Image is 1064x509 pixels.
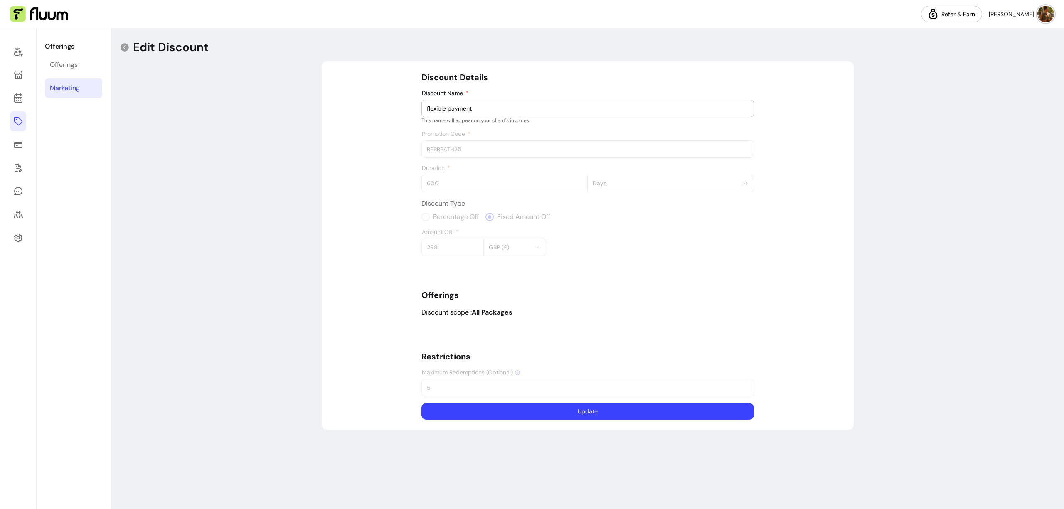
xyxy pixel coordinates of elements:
[1037,6,1054,22] img: avatar
[472,308,512,317] b: All Packages
[50,60,78,70] div: Offerings
[427,104,749,113] input: Discount Name
[422,228,455,236] span: Amount Off
[421,71,754,83] h5: Discount Details
[989,6,1054,22] button: avatar[PERSON_NAME]
[421,351,754,362] h5: Restrictions
[421,307,754,317] p: Discount scope :
[50,83,80,93] div: Marketing
[422,130,467,138] span: Promotion Code
[10,6,68,22] img: Fluum Logo
[10,228,26,248] a: Settings
[921,6,982,22] a: Refer & Earn
[10,204,26,224] a: Clients
[45,78,102,98] a: Marketing
[10,65,26,85] a: Storefront
[422,164,446,172] span: Duration
[133,40,209,55] p: Edit Discount
[421,199,754,209] span: Discount Type
[10,42,26,61] a: Home
[421,403,754,420] button: Update
[421,199,754,222] div: Discount Type
[10,88,26,108] a: Calendar
[10,181,26,201] a: My Messages
[45,55,102,75] a: Offerings
[989,10,1034,18] span: [PERSON_NAME]
[10,135,26,155] a: Sales
[45,42,102,52] p: Offerings
[10,111,26,131] a: Offerings
[422,369,520,376] span: Maximum Redemptions (Optional)
[421,289,754,301] h5: Offerings
[421,117,754,124] p: This name will appear on your client's invoices
[10,158,26,178] a: Forms
[422,89,465,97] span: Discount Name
